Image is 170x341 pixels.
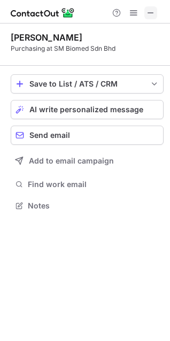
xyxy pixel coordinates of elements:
div: [PERSON_NAME] [11,32,82,43]
div: Purchasing at SM Biomed Sdn Bhd [11,44,164,53]
button: Find work email [11,177,164,192]
span: Find work email [28,180,159,189]
button: save-profile-one-click [11,74,164,94]
button: Send email [11,126,164,145]
img: ContactOut v5.3.10 [11,6,75,19]
span: Add to email campaign [29,157,114,165]
span: Notes [28,201,159,211]
button: Notes [11,198,164,213]
button: AI write personalized message [11,100,164,119]
button: Add to email campaign [11,151,164,170]
span: AI write personalized message [29,105,143,114]
span: Send email [29,131,70,139]
div: Save to List / ATS / CRM [29,80,145,88]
